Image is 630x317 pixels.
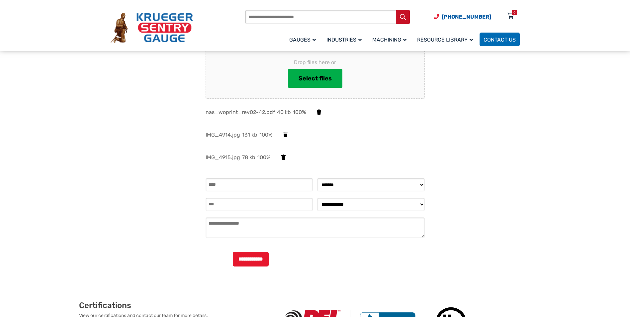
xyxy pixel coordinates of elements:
span: 78 kb [240,154,257,160]
span: [PHONE_NUMBER] [442,14,491,20]
span: Machining [372,37,406,43]
h2: Certifications [79,300,276,310]
span: Resource Library [417,37,473,43]
span: Gauges [289,37,316,43]
a: Resource Library [413,32,480,47]
img: Krueger Sentry Gauge [111,13,193,43]
span: 100% [259,132,272,138]
a: Contact Us [480,33,520,46]
a: Phone Number (920) 434-8860 [434,13,491,21]
span: Contact Us [484,37,516,43]
span: nas_woprint_rev02-42.pdf [206,109,275,115]
span: Drop files here or [217,58,414,66]
span: Industries [326,37,362,43]
span: 100% [257,154,270,160]
a: Industries [322,32,368,47]
span: 131 kb [240,132,259,138]
span: IMG_4914.jpg [206,132,240,138]
div: 0 [513,10,515,15]
button: select files, file [288,69,342,88]
span: 100% [293,109,306,115]
a: Gauges [285,32,322,47]
a: Machining [368,32,413,47]
span: IMG_4915.jpg [206,154,240,160]
span: 40 kb [275,109,293,115]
